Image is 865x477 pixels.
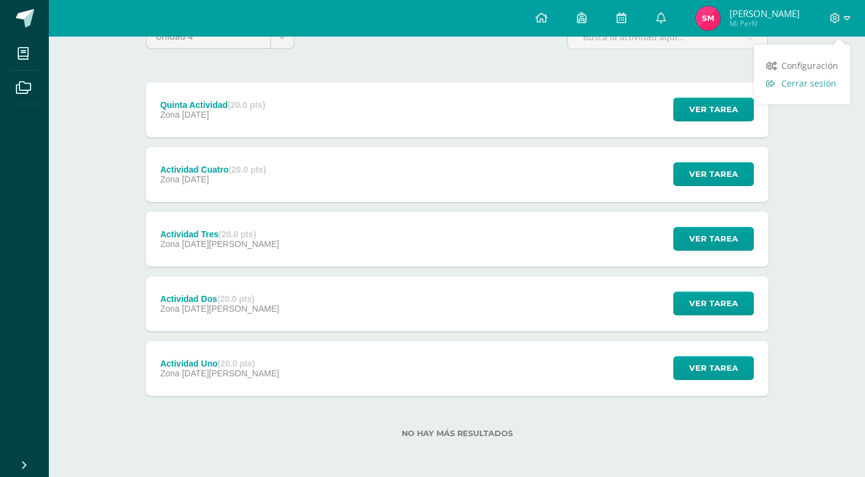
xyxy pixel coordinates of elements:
[182,304,279,314] span: [DATE][PERSON_NAME]
[673,227,754,251] button: Ver tarea
[696,6,720,30] img: 16cae42f046f512dec0b9df613f229e7.png
[160,294,279,304] div: Actividad Dos
[689,228,738,250] span: Ver tarea
[673,292,754,315] button: Ver tarea
[160,174,179,184] span: Zona
[219,229,256,239] strong: (20.0 pts)
[160,368,179,378] span: Zona
[218,359,255,368] strong: (20.0 pts)
[228,100,265,110] strong: (20.0 pts)
[182,368,279,378] span: [DATE][PERSON_NAME]
[160,100,265,110] div: Quinta Actividad
[182,110,209,120] span: [DATE]
[146,429,769,438] label: No hay más resultados
[729,18,800,29] span: Mi Perfil
[729,7,800,20] span: [PERSON_NAME]
[160,359,279,368] div: Actividad Uno
[689,357,738,379] span: Ver tarea
[182,174,209,184] span: [DATE]
[568,25,767,49] input: Busca la actividad aquí...
[754,57,850,74] a: Configuración
[160,110,179,120] span: Zona
[217,294,255,304] strong: (20.0 pts)
[673,356,754,380] button: Ver tarea
[182,239,279,249] span: [DATE][PERSON_NAME]
[160,165,266,174] div: Actividad Cuatro
[689,98,738,121] span: Ver tarea
[781,60,838,71] span: Configuración
[673,98,754,121] button: Ver tarea
[754,74,850,92] a: Cerrar sesión
[160,239,179,249] span: Zona
[689,163,738,185] span: Ver tarea
[160,304,179,314] span: Zona
[781,77,836,89] span: Cerrar sesión
[228,165,266,174] strong: (20.0 pts)
[689,292,738,315] span: Ver tarea
[160,229,279,239] div: Actividad Tres
[673,162,754,186] button: Ver tarea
